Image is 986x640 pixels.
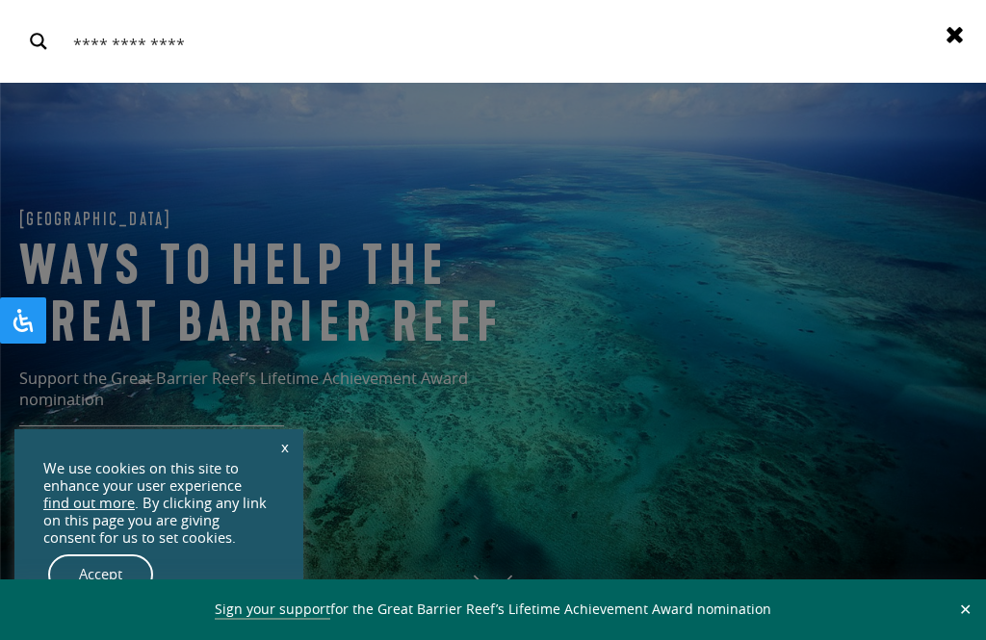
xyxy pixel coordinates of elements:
[954,601,976,618] button: Close
[43,460,274,547] div: We use cookies on this site to enhance your user experience . By clicking any link on this page y...
[215,600,330,620] a: Sign your support
[48,554,153,595] a: Accept
[272,425,298,468] a: x
[43,495,135,512] a: find out more
[72,22,933,61] form: Search form
[68,21,929,62] input: Search input
[12,309,35,332] svg: Open Accessibility Panel
[215,600,771,620] span: for the Great Barrier Reef’s Lifetime Achievement Award nomination
[19,22,58,61] button: Search magnifier button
